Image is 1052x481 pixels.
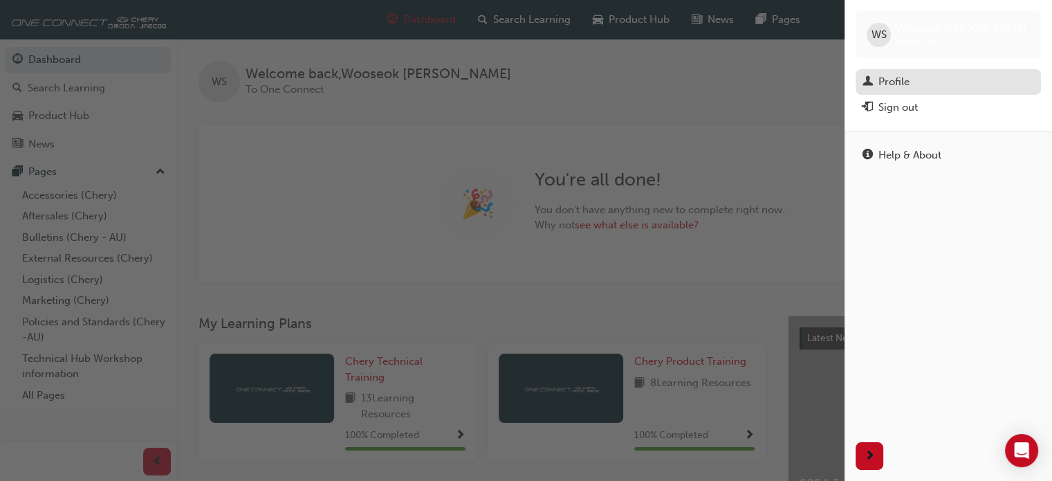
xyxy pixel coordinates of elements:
[878,147,941,163] div: Help & About
[856,69,1041,95] a: Profile
[862,149,873,162] span: info-icon
[896,35,942,47] span: one00062
[862,76,873,89] span: man-icon
[856,95,1041,120] button: Sign out
[856,143,1041,168] a: Help & About
[878,74,910,90] div: Profile
[896,22,1026,35] span: Wooseok [PERSON_NAME]
[865,448,875,465] span: next-icon
[878,100,918,116] div: Sign out
[1005,434,1038,467] div: Open Intercom Messenger
[871,27,887,43] span: WS
[862,102,873,114] span: exit-icon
